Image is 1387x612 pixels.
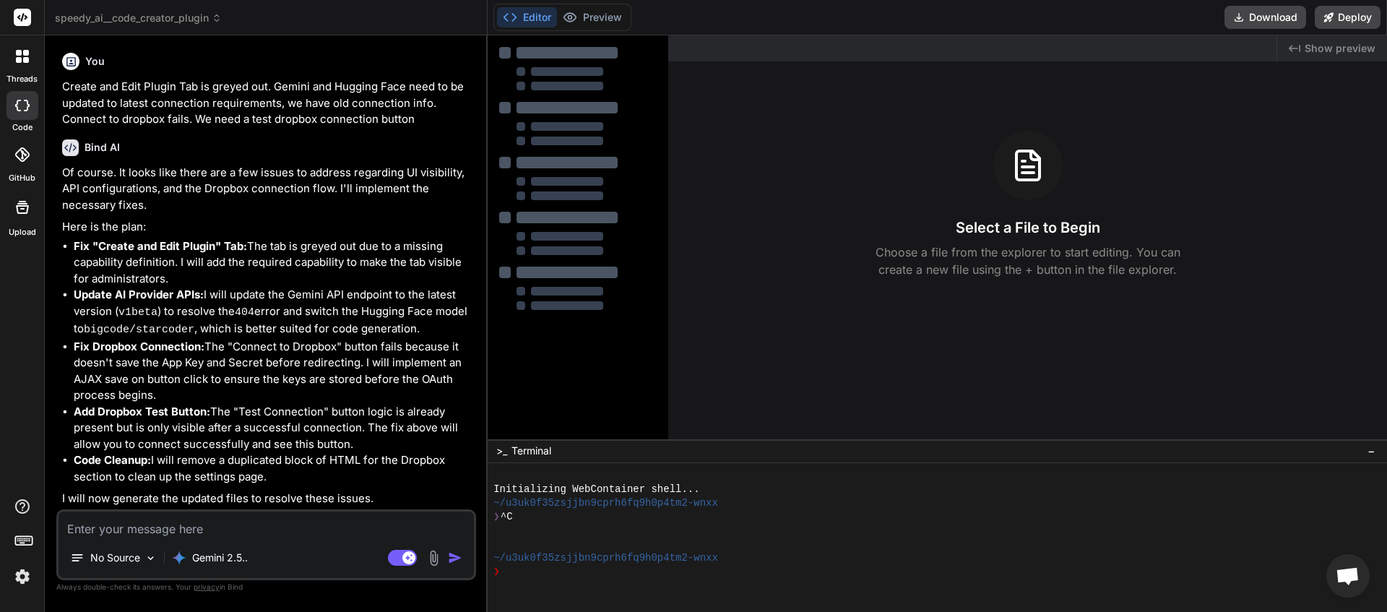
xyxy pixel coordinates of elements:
[1365,439,1378,462] button: −
[56,580,476,594] p: Always double-check its answers. Your in Bind
[866,243,1190,278] p: Choose a file from the explorer to start editing. You can create a new file using the + button in...
[1326,554,1370,598] a: Open chat
[85,54,105,69] h6: You
[74,238,473,288] li: The tab is greyed out due to a missing capability definition. I will add the required capability ...
[9,172,35,184] label: GitHub
[62,491,473,507] p: I will now generate the updated files to resolve these issues.
[85,140,120,155] h6: Bind AI
[493,510,501,524] span: ❯
[1224,6,1306,29] button: Download
[235,306,254,319] code: 404
[10,564,35,589] img: settings
[7,73,38,85] label: threads
[84,324,194,336] code: bigcode/starcoder
[493,551,718,565] span: ~/u3uk0f35zsjjbn9cprh6fq9h0p4tm2-wnxx
[956,217,1100,238] h3: Select a File to Begin
[425,550,442,566] img: attachment
[511,444,551,458] span: Terminal
[62,219,473,236] p: Here is the plan:
[9,226,36,238] label: Upload
[1367,444,1375,458] span: −
[448,551,462,565] img: icon
[493,496,718,510] span: ~/u3uk0f35zsjjbn9cprh6fq9h0p4tm2-wnxx
[172,551,186,565] img: Gemini 2.5 Pro
[496,444,507,458] span: >_
[493,483,700,496] span: Initializing WebContainer shell...
[74,239,247,253] strong: Fix "Create and Edit Plugin" Tab:
[74,453,151,467] strong: Code Cleanup:
[1305,41,1375,56] span: Show preview
[118,306,157,319] code: v1beta
[192,551,248,565] p: Gemini 2.5..
[74,340,204,353] strong: Fix Dropbox Connection:
[74,452,473,485] li: I will remove a duplicated block of HTML for the Dropbox section to clean up the settings page.
[557,7,628,27] button: Preview
[62,165,473,214] p: Of course. It looks like there are a few issues to address regarding UI visibility, API configura...
[55,11,222,25] span: speedy_ai__code_creator_plugin
[74,405,210,418] strong: Add Dropbox Test Button:
[74,288,204,301] strong: Update AI Provider APIs:
[194,582,220,591] span: privacy
[62,79,473,128] p: Create and Edit Plugin Tab is greyed out. Gemini and Hugging Face need to be updated to latest co...
[1315,6,1380,29] button: Deploy
[74,287,473,339] li: I will update the Gemini API endpoint to the latest version ( ) to resolve the error and switch t...
[74,404,473,453] li: The "Test Connection" button logic is already present but is only visible after a successful conn...
[144,552,157,564] img: Pick Models
[493,565,501,579] span: ❯
[497,7,557,27] button: Editor
[74,339,473,404] li: The "Connect to Dropbox" button fails because it doesn't save the App Key and Secret before redir...
[501,510,513,524] span: ^C
[90,551,140,565] p: No Source
[12,121,33,134] label: code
